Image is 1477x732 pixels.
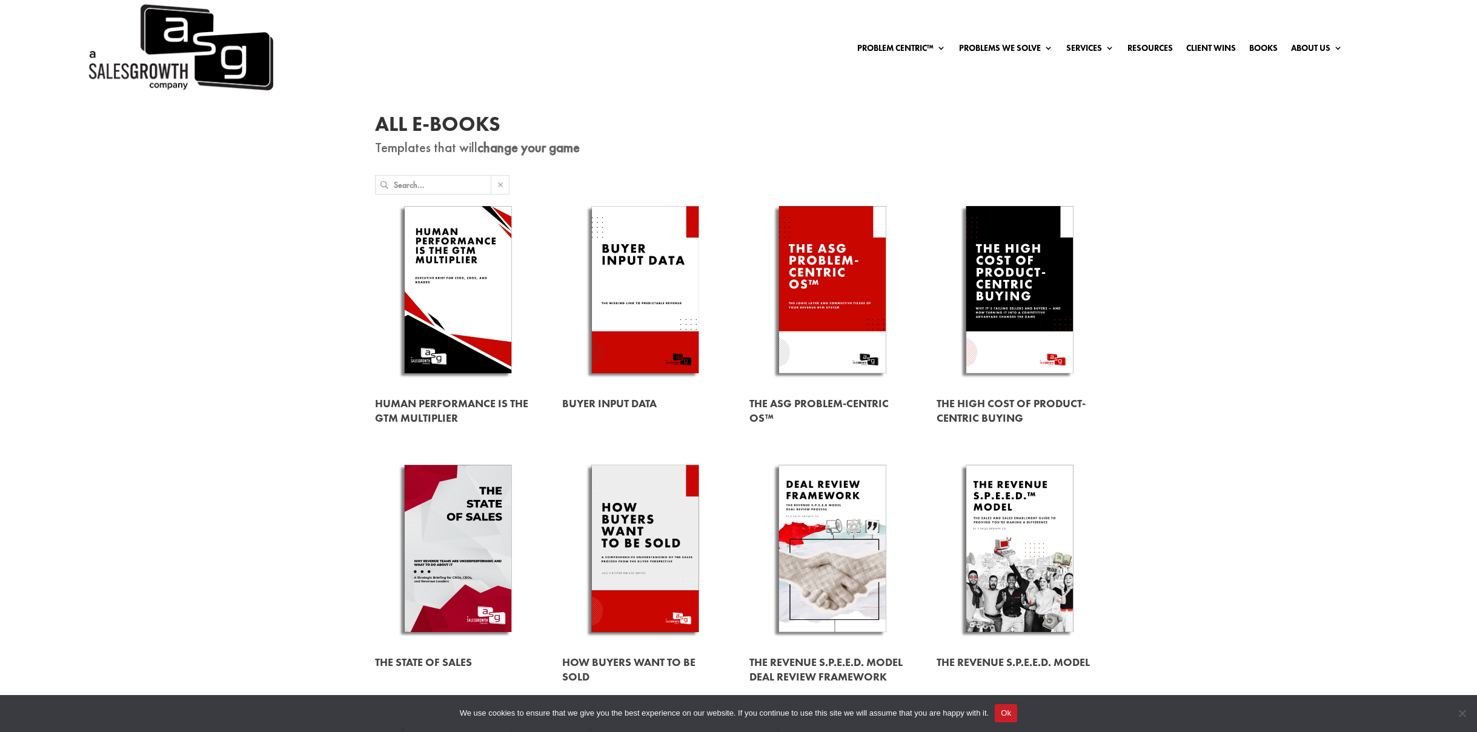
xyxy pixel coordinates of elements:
p: Templates that will [375,141,1102,155]
h1: All E-Books [375,114,1102,141]
button: Ok [995,704,1017,722]
span: We use cookies to ensure that we give you the best experience on our website. If you continue to ... [460,707,989,719]
strong: change your game [477,138,580,156]
span: No [1456,707,1468,719]
input: Search... [394,176,491,194]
